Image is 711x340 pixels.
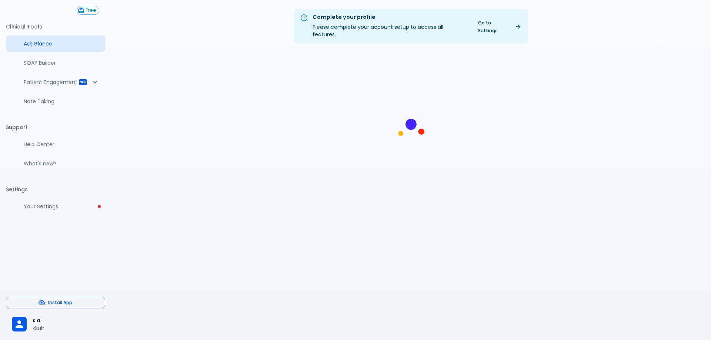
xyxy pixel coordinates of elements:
[6,93,105,110] a: Advanced note-taking
[24,40,99,47] p: Ask Glance
[24,59,99,67] p: SOAP Builder
[24,141,99,148] p: Help Center
[6,36,105,52] a: Moramiz: Find ICD10AM codes instantly
[83,8,99,13] span: Free
[77,6,105,15] a: Click to view or change your subscription
[313,13,468,21] div: Complete your profile
[77,6,99,15] button: Free
[6,136,105,152] a: Get help from our support team
[6,181,105,198] li: Settings
[24,98,99,105] p: Note Taking
[6,18,105,36] li: Clinical Tools
[6,198,105,215] a: Please complete account setup
[6,297,105,308] button: Install App
[24,203,99,210] p: Your Settings
[33,324,99,332] p: kkuh
[313,11,468,41] div: Please complete your account setup to access all features.
[6,155,105,172] div: Recent updates and feature releases
[6,118,105,136] li: Support
[474,17,525,36] a: Go to Settings
[6,74,105,90] div: Patient Reports & Referrals
[24,160,99,167] p: What's new?
[33,317,99,324] span: s a
[24,78,79,86] p: Patient Engagement
[6,55,105,71] a: Docugen: Compose a clinical documentation in seconds
[6,312,105,337] div: s akkuh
